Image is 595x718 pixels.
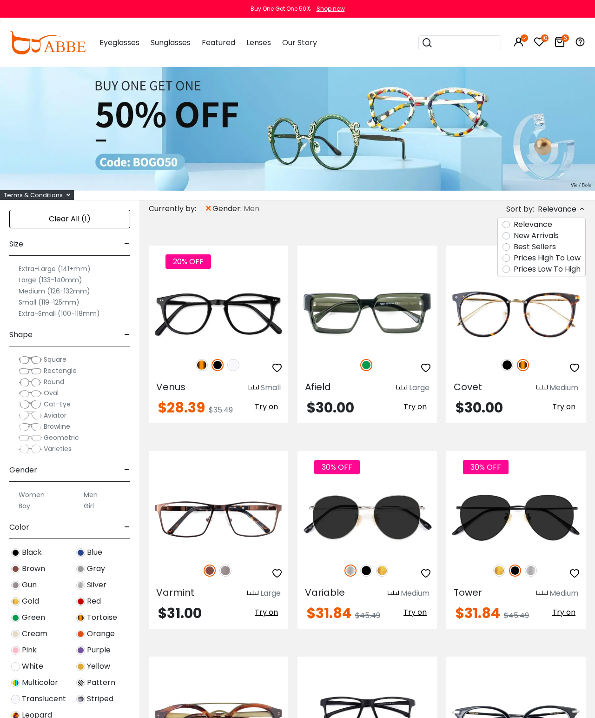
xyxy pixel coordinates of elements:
[158,398,205,418] span: $28.39
[44,355,66,364] span: Square
[19,444,42,454] img: Varieties.png
[76,695,85,704] img: Striped
[514,241,556,253] label: Best Sellers
[19,286,90,297] label: Medium (126-132mm)
[87,579,106,591] span: Silver
[562,34,569,42] i: 6
[205,200,212,217] span: ×
[19,308,100,319] label: Extra-Small (100-118mm)
[22,677,58,688] span: Multicolor
[22,645,37,656] span: Pink
[463,460,509,474] span: 30% OFF
[403,401,427,412] span: Try on
[11,678,20,687] img: Multicolor
[549,382,578,393] div: Medium
[297,279,437,349] img: Green Afield - Acetate ,Universal Bridge Fit
[44,411,66,420] span: Aviator
[446,279,586,349] img: Tortoise Covet - Acetate,Metal ,Adjust Nose Pads
[549,401,578,413] button: Try on
[44,399,71,409] span: Cat-Eye
[517,359,529,371] img: Tortoise
[158,603,202,623] span: $31.00
[514,264,581,275] label: Prices Low To High
[22,612,45,623] span: Green
[244,203,259,214] span: Men
[19,389,42,398] img: Oval.png
[204,565,216,577] img: Brown
[19,400,42,409] img: Cat-Eye.png
[396,385,407,392] img: size ruler
[538,201,576,218] span: Relevance
[549,606,578,618] button: Try on
[212,203,244,214] span: gender:
[514,253,581,264] label: Prices High To Low
[454,586,482,599] span: Tower
[99,37,139,48] span: Eyeglasses
[401,606,430,618] button: Try on
[506,204,534,214] span: Sort by:
[76,581,85,590] img: Silver
[388,590,399,597] img: size ruler
[124,459,130,481] span: -
[344,565,357,577] img: Silver
[87,628,115,639] span: Orange
[149,279,288,349] img: Black Venus - Acetate ,Universal Bridge Fit
[44,444,72,453] span: Varieties
[76,646,85,655] img: Purple
[11,581,20,590] img: Gun
[19,263,91,274] label: Extra-Large (141+mm)
[403,607,427,618] span: Try on
[504,610,529,621] span: $45.49
[541,34,549,42] i: 10
[44,388,59,398] span: Oval
[552,607,575,618] span: Try on
[554,38,565,49] a: 6
[151,37,191,48] span: Sunglasses
[282,37,317,48] span: Our Story
[260,588,281,599] div: Large
[317,5,345,13] div: Shop now
[536,590,548,597] img: size ruler
[76,613,85,622] img: Tortoise
[209,405,233,415] span: $35.49
[19,422,42,432] img: Browline.png
[9,324,33,346] span: Shape
[11,597,20,606] img: Gold
[11,565,20,573] img: Brown
[19,297,79,308] label: Small (119-125mm)
[501,359,513,371] img: Black
[87,645,111,656] span: Purple
[87,612,117,623] span: Tortoise
[11,630,20,638] img: Cream
[552,401,575,412] span: Try on
[87,547,102,558] span: Blue
[87,563,105,574] span: Gray
[525,565,537,577] img: Silver
[76,630,85,638] img: Orange
[549,588,578,599] div: Medium
[124,233,130,255] span: -
[87,596,101,607] span: Red
[401,401,430,413] button: Try on
[247,590,258,597] img: size ruler
[22,563,45,574] span: Brown
[84,500,94,512] label: Girl
[19,366,42,376] img: Rectangle.png
[536,385,548,392] img: size ruler
[76,565,85,573] img: Gray
[246,37,271,48] span: Lenses
[22,693,66,705] span: Translucent
[307,398,354,418] span: $30.00
[11,613,20,622] img: Green
[360,359,372,371] img: Green
[9,233,23,255] span: Size
[509,565,521,577] img: Black
[454,380,482,393] span: Covet
[19,274,82,286] label: Large (133-140mm)
[9,516,29,538] span: Color
[149,485,288,554] a: Brown Varmint - Acetate,Metal ,Adjust Nose Pads
[19,433,42,443] img: Geometric.png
